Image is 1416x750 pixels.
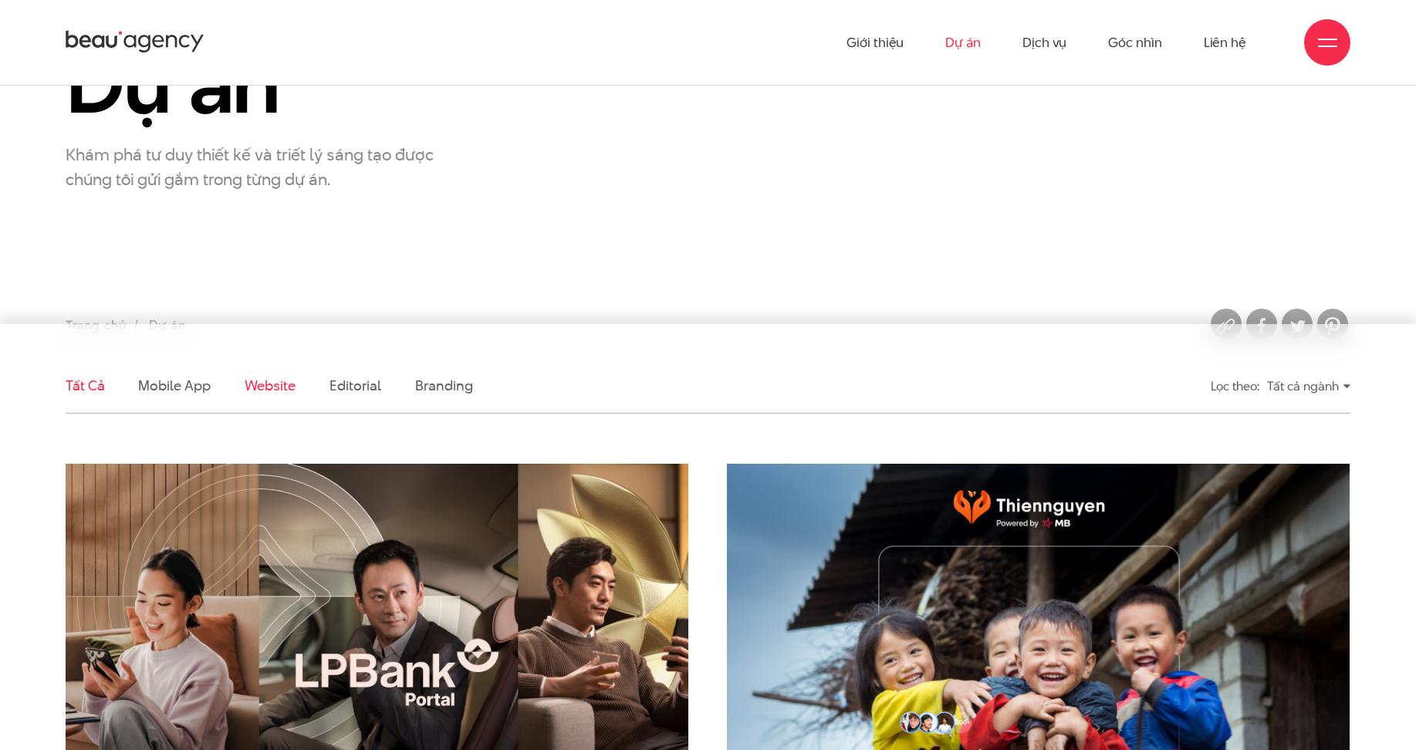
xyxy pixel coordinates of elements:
div: Tất cả ngành [1267,373,1350,400]
a: Mobile app [138,376,210,395]
p: Khám phá tư duy thiết kế và triết lý sáng tạo được chúng tôi gửi gắm trong từng dự án. [66,142,451,191]
a: Website [245,376,296,395]
div: Lọc theo: [1211,373,1259,400]
a: Editorial [329,376,381,395]
a: Tất cả [66,376,104,395]
a: Trang chủ [66,316,126,334]
a: Branding [415,376,472,395]
h1: Dự án [66,39,468,128]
